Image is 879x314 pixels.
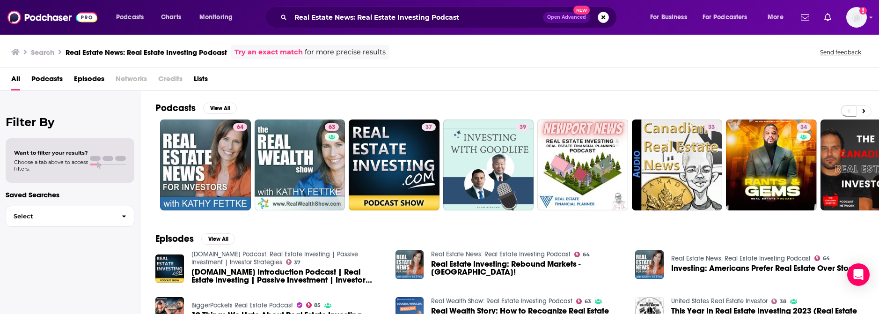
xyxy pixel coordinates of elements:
img: RealEstateInvesting.com Introduction Podcast | Real Estate Investing | Passive Investment | Inves... [155,254,184,283]
button: open menu [193,10,245,25]
a: 63 [325,123,339,131]
span: [DOMAIN_NAME] Introduction Podcast | Real Estate Investing | Passive Investment | Investor Strate... [191,268,384,284]
a: 33 [704,123,718,131]
a: Real Wealth Show: Real Estate Investing Podcast [431,297,572,305]
a: BiggerPockets Real Estate Podcast [191,301,293,309]
h3: Search [31,48,54,57]
a: 33 [632,120,723,210]
button: open menu [644,10,699,25]
a: 64 [814,255,830,261]
span: New [573,6,590,15]
a: Try an exact match [234,47,303,58]
a: Episodes [74,71,104,90]
a: 34 [797,123,811,131]
span: 37 [425,123,432,132]
span: 33 [708,123,715,132]
a: Investing: Americans Prefer Real Estate Over Stocks [671,264,861,272]
span: Networks [116,71,147,90]
span: 64 [237,123,243,132]
a: 64 [574,252,590,257]
span: 37 [294,261,300,265]
a: RealEstateInvesting.com Introduction Podcast | Real Estate Investing | Passive Investment | Inves... [191,268,384,284]
a: 34 [726,120,817,210]
span: for more precise results [305,47,386,58]
a: United States Real Estate Investor [671,297,768,305]
button: open menu [110,10,156,25]
img: Podchaser - Follow, Share and Rate Podcasts [7,8,97,26]
button: Open AdvancedNew [543,12,590,23]
a: Charts [155,10,187,25]
span: Logged in as high10media [846,7,867,28]
a: Real Estate News: Real Estate Investing Podcast [671,254,811,262]
p: Saved Searches [6,190,134,199]
span: 38 [780,299,786,304]
span: 64 [823,256,830,261]
span: Real Estate Investing: Rebound Markets - [GEOGRAPHIC_DATA]! [431,260,624,276]
input: Search podcasts, credits, & more... [291,10,543,25]
span: Credits [158,71,183,90]
svg: Add a profile image [859,7,867,15]
span: Select [6,213,114,219]
span: Want to filter your results? [14,150,88,156]
span: Monitoring [199,11,233,24]
span: 85 [314,303,321,307]
img: Investing: Americans Prefer Real Estate Over Stocks [635,250,664,279]
h2: Filter By [6,115,134,129]
a: Real Estate News: Real Estate Investing Podcast [431,250,571,258]
span: 39 [520,123,526,132]
span: More [768,11,784,24]
a: 63 [255,120,345,210]
span: For Business [650,11,687,24]
a: PodcastsView All [155,102,237,114]
h3: Real Estate News: Real Estate Investing Podcast [66,48,227,57]
span: 34 [800,123,807,132]
span: 64 [583,253,590,257]
span: 63 [329,123,335,132]
h2: Podcasts [155,102,196,114]
a: Show notifications dropdown [797,9,813,25]
a: 37 [349,120,439,210]
a: RealEstateInvesting.com Podcast: Real Estate Investing | Passive Investment | Investor Strategies [191,250,358,266]
a: 38 [771,299,786,304]
button: Show profile menu [846,7,867,28]
div: Open Intercom Messenger [847,263,870,286]
a: EpisodesView All [155,233,235,245]
img: User Profile [846,7,867,28]
button: View All [203,103,237,114]
a: 39 [443,120,534,210]
button: open menu [696,10,761,25]
button: open menu [761,10,795,25]
span: For Podcasters [703,11,747,24]
a: Podcasts [31,71,63,90]
img: Real Estate Investing: Rebound Markets - TAMPA! [396,250,424,279]
a: 63 [576,299,591,304]
h2: Episodes [155,233,194,245]
div: Search podcasts, credits, & more... [274,7,626,28]
span: Choose a tab above to access filters. [14,159,88,172]
a: Lists [194,71,208,90]
span: 63 [585,299,591,304]
button: View All [201,233,235,245]
span: Charts [161,11,181,24]
a: 37 [286,259,301,265]
a: 64 [233,123,247,131]
button: Send feedback [817,48,864,56]
span: Podcasts [116,11,144,24]
button: Select [6,206,134,227]
a: 37 [422,123,436,131]
a: All [11,71,20,90]
a: 39 [516,123,530,131]
a: Real Estate Investing: Rebound Markets - TAMPA! [431,260,624,276]
span: Open Advanced [547,15,586,20]
a: 64 [160,120,251,210]
a: Show notifications dropdown [820,9,835,25]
